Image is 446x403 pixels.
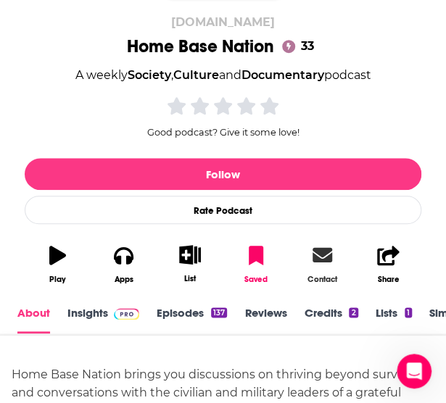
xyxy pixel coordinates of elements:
[25,196,421,224] div: Rate Podcast
[219,68,241,82] span: and
[397,354,431,389] iframe: Intercom live chat
[405,307,412,317] div: 1
[286,38,320,55] span: 33
[223,236,289,293] button: Saved
[115,275,133,284] div: Apps
[211,307,227,317] div: 137
[304,306,358,333] a: Credits2
[307,274,336,284] div: Contact
[114,308,139,320] img: Podchaser Pro
[49,275,66,284] div: Play
[147,127,300,138] span: Good podcast? Give it some love!
[171,15,275,29] span: [DOMAIN_NAME]
[128,68,171,82] a: Society
[355,236,421,293] button: Share
[349,307,358,317] div: 2
[157,236,223,292] button: List
[289,236,355,293] a: Contact
[376,306,412,333] a: Lists1
[244,306,286,333] a: Reviews
[91,236,157,293] button: Apps
[377,275,399,284] div: Share
[244,275,268,284] div: Saved
[25,236,91,293] button: Play
[280,38,320,55] a: 33
[171,68,173,82] span: ,
[75,66,371,85] div: A weekly podcast
[115,96,332,138] div: Good podcast? Give it some love!
[173,68,219,82] a: Culture
[25,158,421,190] button: Follow
[17,306,50,333] a: About
[184,274,196,283] div: List
[157,306,227,333] a: Episodes137
[67,306,139,333] a: InsightsPodchaser Pro
[241,68,324,82] a: Documentary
